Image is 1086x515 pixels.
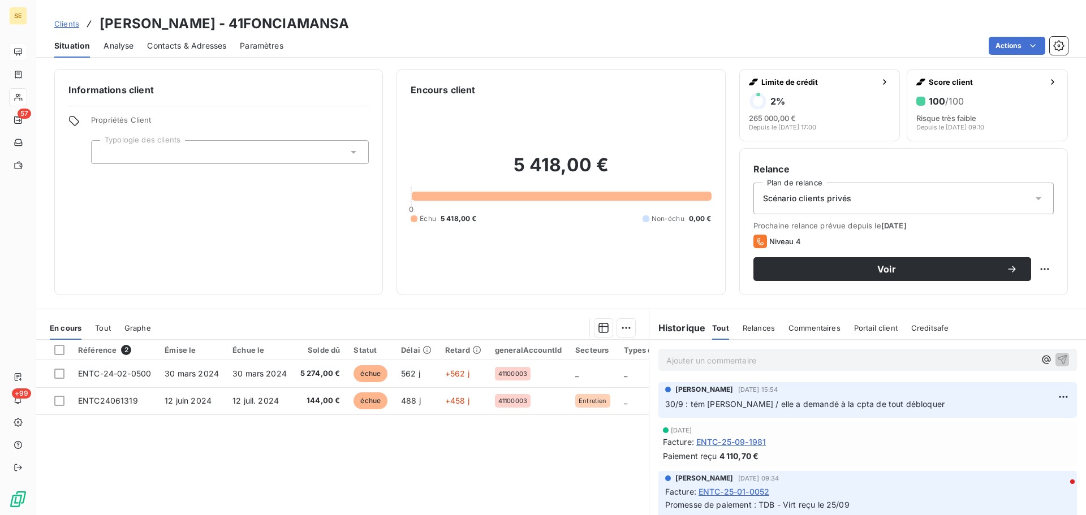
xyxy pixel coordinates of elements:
[12,388,31,399] span: +99
[232,369,287,378] span: 30 mars 2024
[401,369,420,378] span: 562 j
[663,436,694,448] span: Facture :
[9,7,27,25] div: SE
[665,399,945,409] span: 30/9 : tém [PERSON_NAME] / elle a demandé à la cpta de tout débloquer
[911,323,949,332] span: Creditsafe
[699,486,769,497] span: ENTC-25-01-0052
[579,397,606,404] span: Entretien
[124,323,151,332] span: Graphe
[663,450,717,462] span: Paiement reçu
[624,369,627,378] span: _
[854,323,898,332] span: Portail client
[104,40,133,51] span: Analyse
[675,473,734,483] span: [PERSON_NAME]
[495,345,562,354] div: generalAccountId
[78,396,138,405] span: ENTC24061319
[770,96,785,107] h6: 2 %
[445,345,481,354] div: Retard
[411,154,711,188] h2: 5 418,00 €
[881,221,907,230] span: [DATE]
[411,83,475,97] h6: Encours client
[624,396,627,405] span: _
[749,124,816,131] span: Depuis le [DATE] 17:00
[719,450,759,462] span: 4 110,70 €
[300,395,341,406] span: 144,00 €
[354,392,387,409] span: échue
[929,96,964,107] h6: 100
[907,69,1068,141] button: Score client100/100Risque très faibleDepuis le [DATE] 09:10
[409,205,413,214] span: 0
[761,77,876,86] span: Limite de crédit
[738,475,779,482] span: [DATE] 09:34
[121,345,131,355] span: 2
[498,370,527,377] span: 41100003
[788,323,841,332] span: Commentaires
[916,114,976,123] span: Risque très faible
[712,323,729,332] span: Tout
[989,37,1045,55] button: Actions
[753,257,1031,281] button: Voir
[50,323,81,332] span: En cours
[652,214,684,224] span: Non-échu
[95,323,111,332] span: Tout
[767,265,1006,274] span: Voir
[753,221,1054,230] span: Prochaine relance prévue depuis le
[354,365,387,382] span: échue
[78,369,151,378] span: ENTC-24-02-0500
[54,40,90,51] span: Situation
[147,40,226,51] span: Contacts & Adresses
[441,214,477,224] span: 5 418,00 €
[54,19,79,28] span: Clients
[300,345,341,354] div: Solde dû
[445,396,469,405] span: +458 j
[240,40,283,51] span: Paramètres
[689,214,712,224] span: 0,00 €
[232,396,279,405] span: 12 juil. 2024
[575,345,610,354] div: Secteurs
[753,162,1054,176] h6: Relance
[354,345,387,354] div: Statut
[232,345,287,354] div: Échue le
[91,115,369,131] span: Propriétés Client
[649,321,706,335] h6: Historique
[165,345,219,354] div: Émise le
[445,369,469,378] span: +562 j
[401,396,421,405] span: 488 j
[420,214,436,224] span: Échu
[945,96,964,107] span: /100
[401,345,432,354] div: Délai
[665,500,850,509] span: Promesse de paiement : TDB - Virt reçu le 25/09
[165,396,212,405] span: 12 juin 2024
[68,83,369,97] h6: Informations client
[696,436,766,448] span: ENTC-25-09-1981
[739,69,900,141] button: Limite de crédit2%265 000,00 €Depuis le [DATE] 17:00
[624,345,704,354] div: Types de contentieux
[78,345,151,355] div: Référence
[18,109,31,119] span: 57
[738,386,778,393] span: [DATE] 15:54
[165,369,219,378] span: 30 mars 2024
[100,14,349,34] h3: [PERSON_NAME] - 41FONCIAMANSA
[665,486,696,497] span: Facture :
[763,193,851,204] span: Scénario clients privés
[749,114,796,123] span: 265 000,00 €
[1048,477,1075,504] iframe: Intercom live chat
[916,124,984,131] span: Depuis le [DATE] 09:10
[101,147,110,157] input: Ajouter une valeur
[300,368,341,379] span: 5 274,00 €
[769,237,801,246] span: Niveau 4
[498,397,527,404] span: 41100003
[675,384,734,395] span: [PERSON_NAME]
[9,490,27,508] img: Logo LeanPay
[575,369,579,378] span: _
[743,323,775,332] span: Relances
[671,427,692,434] span: [DATE]
[929,77,1044,86] span: Score client
[54,18,79,29] a: Clients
